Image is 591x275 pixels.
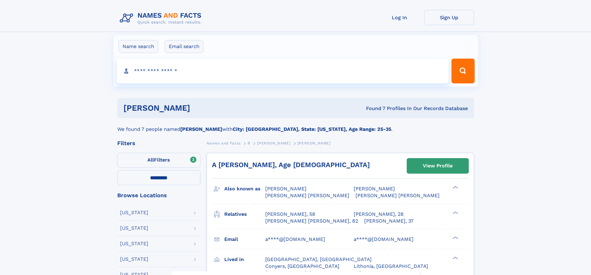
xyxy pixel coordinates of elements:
div: Browse Locations [117,193,200,198]
span: [PERSON_NAME] [PERSON_NAME] [265,193,349,198]
span: B [248,141,250,145]
a: [PERSON_NAME] [257,139,290,147]
label: Email search [165,40,204,53]
div: [US_STATE] [120,226,148,231]
h3: Relatives [224,209,265,220]
div: View Profile [423,159,453,173]
div: ❯ [451,211,459,215]
img: Logo Names and Facts [117,10,207,27]
button: Search Button [451,59,474,83]
span: [PERSON_NAME] [257,141,290,145]
span: Conyers, [GEOGRAPHIC_DATA] [265,263,339,269]
label: Name search [119,40,158,53]
a: A [PERSON_NAME], Age [DEMOGRAPHIC_DATA] [212,161,370,169]
h3: Also known as [224,184,265,194]
a: Sign Up [424,10,474,25]
span: [GEOGRAPHIC_DATA], [GEOGRAPHIC_DATA] [265,256,372,262]
a: [PERSON_NAME], 58 [265,211,315,218]
h3: Lived in [224,254,265,265]
a: Log In [375,10,424,25]
b: City: [GEOGRAPHIC_DATA], State: [US_STATE], Age Range: 25-35 [233,126,391,132]
div: Filters [117,140,200,146]
input: search input [117,59,449,83]
span: Lithonia, [GEOGRAPHIC_DATA] [354,263,428,269]
a: Names and Facts [207,139,241,147]
span: All [147,157,154,163]
div: ❯ [451,185,459,189]
div: Found 7 Profiles In Our Records Database [278,105,468,112]
span: [PERSON_NAME] [354,186,395,192]
div: We found 7 people named with . [117,118,474,133]
div: ❯ [451,236,459,240]
a: [PERSON_NAME], 28 [354,211,404,218]
h1: [PERSON_NAME] [123,104,278,112]
label: Filters [117,153,200,168]
a: B [248,139,250,147]
div: [US_STATE] [120,241,148,246]
a: [PERSON_NAME], 37 [364,218,414,224]
span: [PERSON_NAME] [298,141,331,145]
b: [PERSON_NAME] [180,126,222,132]
a: View Profile [407,158,468,173]
div: [US_STATE] [120,257,148,262]
span: [PERSON_NAME] [PERSON_NAME] [356,193,440,198]
div: ❯ [451,256,459,260]
span: [PERSON_NAME] [265,186,307,192]
h3: Email [224,234,265,245]
a: [PERSON_NAME] [PERSON_NAME], 82 [265,218,358,224]
div: [US_STATE] [120,210,148,215]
